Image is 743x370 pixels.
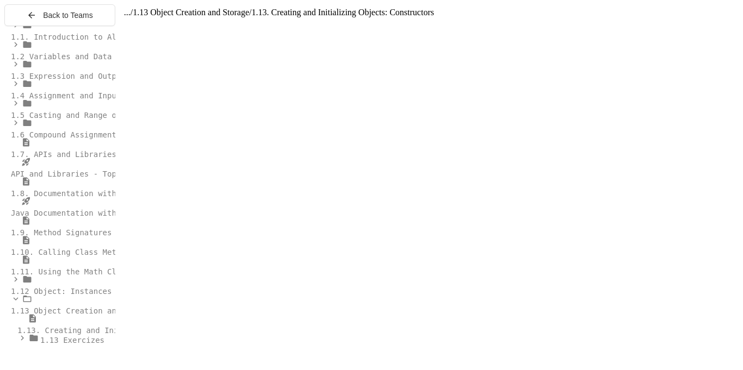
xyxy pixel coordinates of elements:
[11,33,281,41] span: 1.1. Introduction to Algorithms, Programming, and Compilers
[11,267,130,276] span: 1.11. Using the Math Class
[11,150,116,159] span: 1.7. APIs and Libraries
[11,170,144,178] span: API and Libraries - Topic 1.7
[133,8,249,17] span: 1.13 Object Creation and Storage
[251,8,434,17] span: 1.13. Creating and Initializing Objects: Constructors
[249,8,251,17] span: /
[11,111,153,120] span: 1.5 Casting and Range of Values
[4,4,115,26] button: Back to Teams
[11,248,135,256] span: 1.10. Calling Class Methods
[124,8,131,17] span: ...
[40,336,104,344] span: 1.13 Exercizes
[11,91,121,100] span: 1.4 Assignment and Input
[11,52,139,61] span: 1.2 Variables and Data Types
[11,189,240,198] span: 1.8. Documentation with Comments and Preconditions
[11,209,213,217] span: Java Documentation with Comments - Topic 1.8
[11,306,158,315] span: 1.13 Object Creation and Storage
[17,326,261,335] span: 1.13. Creating and Initializing Objects: Constructors
[11,228,112,237] span: 1.9. Method Signatures
[11,287,162,296] span: 1.12 Object: Instances of Classes
[131,8,133,17] span: /
[43,11,93,20] span: Back to Teams
[11,72,126,80] span: 1.3 Expression and Output
[11,130,162,139] span: 1.6 Compound Assignment Operators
